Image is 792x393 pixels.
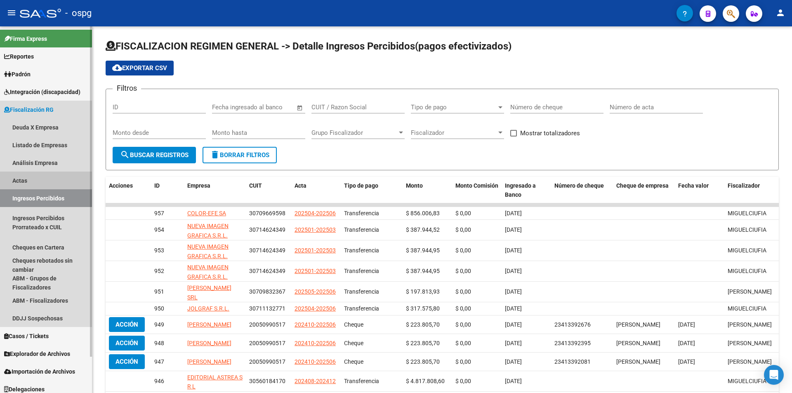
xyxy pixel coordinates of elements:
[616,182,669,189] span: Cheque de empresa
[295,339,336,348] div: 202410-202506
[295,209,336,218] div: 202504-202506
[187,340,231,346] span: [PERSON_NAME]
[406,305,440,312] span: $ 317.575,80
[406,340,440,346] span: $ 223.805,70
[344,340,363,346] span: Cheque
[344,182,378,189] span: Tipo de pago
[505,321,522,328] span: [DATE]
[184,177,246,204] datatable-header-cell: Empresa
[112,63,122,73] mat-icon: cloud_download
[455,358,471,365] span: $ 0,00
[187,243,229,259] span: NUEVA IMAGEN GRAFICA S.R.L.
[344,247,379,254] span: Transferencia
[406,321,440,328] span: $ 223.805,70
[154,378,164,384] span: 946
[406,288,440,295] span: $ 197.813,93
[344,358,363,365] span: Cheque
[113,82,141,94] h3: Filtros
[246,104,286,111] input: End date
[249,226,285,233] span: 30714624349
[455,340,471,346] span: $ 0,00
[728,305,766,312] span: MIGUELCIUFIA
[154,305,164,312] span: 950
[187,374,243,390] span: EDITORIAL ASTREA S R L
[344,210,379,217] span: Transferencia
[154,226,164,233] span: 954
[678,358,695,365] span: [DATE]
[249,268,285,274] span: 30714624349
[505,182,536,198] span: Ingresado a Banco
[187,285,231,301] span: [PERSON_NAME] SRL
[406,358,440,365] span: $ 223.805,70
[187,223,229,239] span: NUEVA IMAGEN GRAFICA S.R.L.
[295,320,336,329] div: 202410-202506
[455,288,471,295] span: $ 0,00
[113,147,196,163] button: Buscar Registros
[154,321,164,328] span: 949
[678,182,709,189] span: Fecha valor
[344,305,379,312] span: Transferencia
[4,105,54,114] span: Fiscalización RG
[728,268,766,274] span: MIGUELCIUFIA
[411,104,497,111] span: Tipo de pago
[4,332,49,341] span: Casos / Tickets
[295,287,336,297] div: 202505-202506
[295,103,305,113] button: Open calendar
[728,358,772,365] span: LORENA MORA
[106,61,174,75] button: Exportar CSV
[728,226,766,233] span: MIGUELCIUFIA
[505,247,522,254] span: [DATE]
[187,210,226,217] span: COLOR-EFE SA
[455,305,471,312] span: $ 0,00
[154,247,164,254] span: 953
[554,340,591,346] span: 23413392395
[341,177,403,204] datatable-header-cell: Tipo de pago
[616,340,660,346] span: SAAVEDRA HECTOR MIGUEL
[106,40,511,52] span: FISCALIZACION REGIMEN GENERAL -> Detalle Ingresos Percibidos(pagos efectivizados)
[4,34,47,43] span: Firma Express
[613,177,675,204] datatable-header-cell: Cheque de empresa
[406,226,440,233] span: $ 387.944,52
[406,268,440,274] span: $ 387.944,95
[678,321,695,328] span: [DATE]
[4,349,70,358] span: Explorador de Archivos
[187,358,231,365] span: [PERSON_NAME]
[295,304,336,313] div: 202504-202506
[109,354,145,369] button: Acción
[295,377,336,386] div: 202408-202412
[109,182,133,189] span: Acciones
[210,151,269,159] span: Borrar Filtros
[187,182,210,189] span: Empresa
[344,288,379,295] span: Transferencia
[724,177,786,204] datatable-header-cell: Fiscalizador
[249,182,262,189] span: CUIT
[154,182,160,189] span: ID
[249,321,285,328] span: 20050990517
[154,210,164,217] span: 957
[154,358,164,365] span: 947
[210,150,220,160] mat-icon: delete
[505,210,522,217] span: [DATE]
[455,378,471,384] span: $ 0,00
[154,268,164,274] span: 952
[187,264,229,280] span: NUEVA IMAGEN GRAFICA S.R.L.
[455,182,498,189] span: Monto Comisión
[728,321,772,328] span: LORENA MORA
[249,288,285,295] span: 30709832367
[249,340,285,346] span: 20050990517
[678,340,695,346] span: [DATE]
[246,177,291,204] datatable-header-cell: CUIT
[203,147,277,163] button: Borrar Filtros
[505,340,522,346] span: [DATE]
[502,177,551,204] datatable-header-cell: Ingresado a Banco
[403,177,452,204] datatable-header-cell: Monto
[344,321,363,328] span: Cheque
[505,358,522,365] span: [DATE]
[295,246,336,255] div: 202501-202503
[249,358,285,365] span: 20050990517
[344,226,379,233] span: Transferencia
[115,358,138,365] span: Acción
[187,321,231,328] span: [PERSON_NAME]
[554,321,591,328] span: 23413392676
[616,358,660,365] span: SAAVEDRA HECTOR MIGUEL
